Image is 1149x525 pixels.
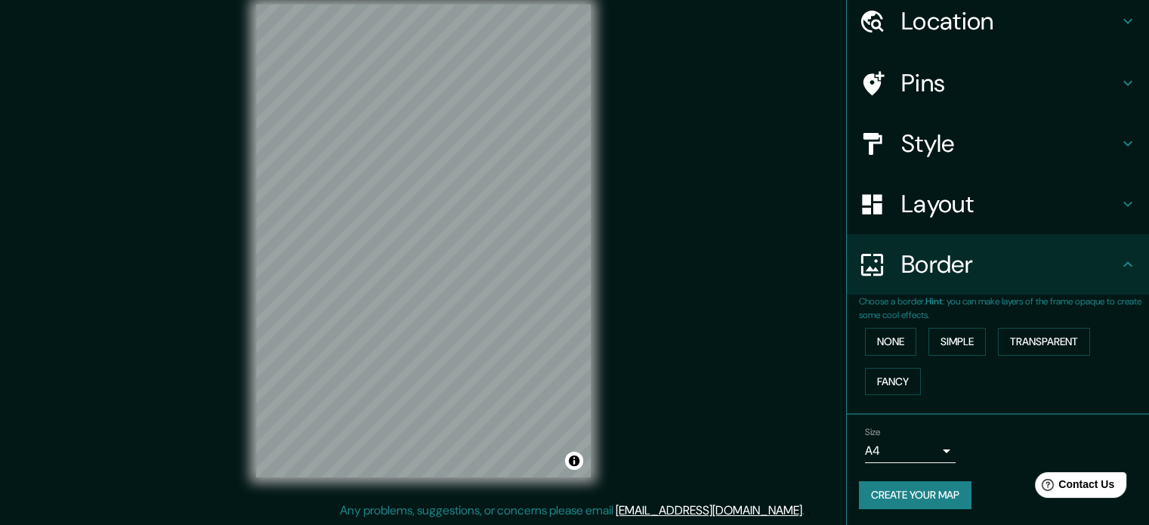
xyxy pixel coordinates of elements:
[847,234,1149,295] div: Border
[901,128,1119,159] h4: Style
[865,426,881,439] label: Size
[901,249,1119,279] h4: Border
[340,502,805,520] p: Any problems, suggestions, or concerns please email .
[901,68,1119,98] h4: Pins
[805,502,807,520] div: .
[925,295,943,307] b: Hint
[565,452,583,470] button: Toggle attribution
[616,502,802,518] a: [EMAIL_ADDRESS][DOMAIN_NAME]
[859,295,1149,322] p: Choose a border. : you can make layers of the frame opaque to create some cool effects.
[865,368,921,396] button: Fancy
[847,174,1149,234] div: Layout
[859,481,971,509] button: Create your map
[1015,466,1132,508] iframe: Help widget launcher
[998,328,1090,356] button: Transparent
[865,328,916,356] button: None
[847,53,1149,113] div: Pins
[928,328,986,356] button: Simple
[901,189,1119,219] h4: Layout
[865,439,956,463] div: A4
[256,5,591,477] canvas: Map
[847,113,1149,174] div: Style
[807,502,810,520] div: .
[901,6,1119,36] h4: Location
